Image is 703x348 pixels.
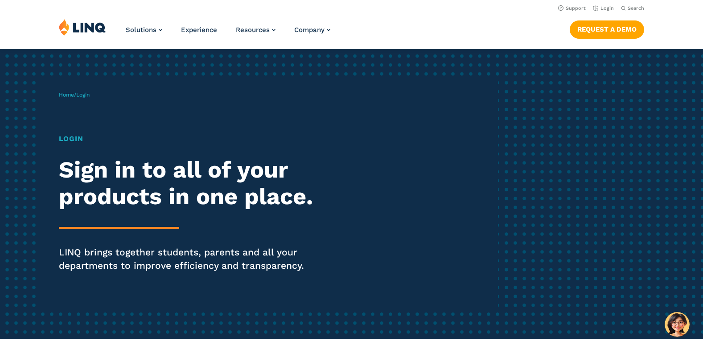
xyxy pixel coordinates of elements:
span: Login [76,92,90,98]
a: Home [59,92,74,98]
span: / [59,92,90,98]
span: Resources [236,26,270,34]
span: Search [628,5,644,11]
h1: Login [59,134,330,144]
nav: Button Navigation [570,19,644,38]
p: LINQ brings together students, parents and all your departments to improve efficiency and transpa... [59,246,330,272]
span: Solutions [126,26,156,34]
a: Resources [236,26,275,34]
button: Open Search Bar [621,5,644,12]
a: Support [558,5,586,11]
a: Login [593,5,614,11]
a: Company [294,26,330,34]
a: Request a Demo [570,20,644,38]
img: LINQ | K‑12 Software [59,19,106,36]
nav: Primary Navigation [126,19,330,48]
a: Experience [181,26,217,34]
button: Hello, have a question? Let’s chat. [665,312,690,337]
h2: Sign in to all of your products in one place. [59,157,330,210]
a: Solutions [126,26,162,34]
span: Company [294,26,325,34]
